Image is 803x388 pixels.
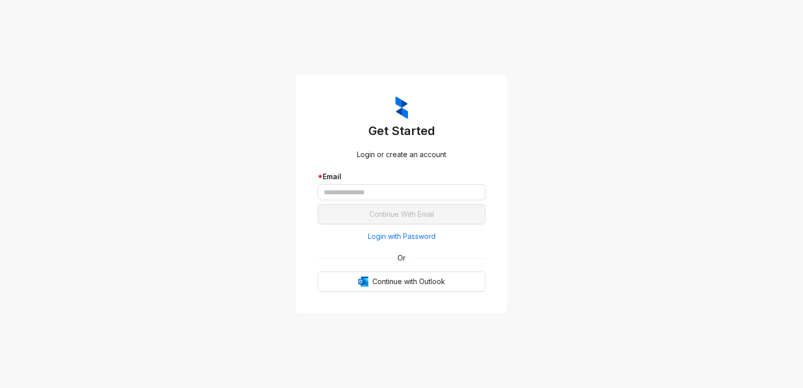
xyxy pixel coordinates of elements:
button: Login with Password [318,228,485,244]
button: Continue With Email [318,204,485,224]
div: Email [318,171,485,182]
h3: Get Started [318,123,485,139]
span: Continue with Outlook [372,276,445,287]
div: Login or create an account [318,149,485,160]
img: Outlook [358,277,368,287]
img: ZumaIcon [395,96,408,119]
span: Or [390,252,413,264]
button: OutlookContinue with Outlook [318,272,485,292]
span: Login with Password [368,231,436,242]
